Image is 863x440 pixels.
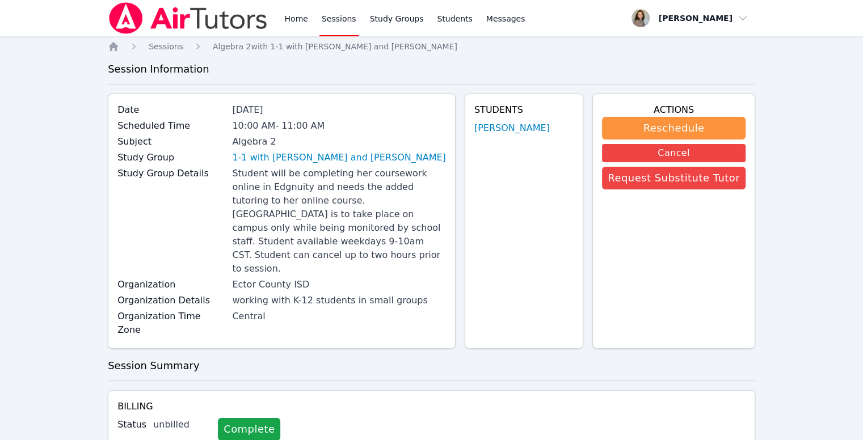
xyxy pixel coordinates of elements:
[602,103,746,117] h4: Actions
[117,135,225,149] label: Subject
[149,42,183,51] span: Sessions
[232,167,445,276] div: Student will be completing her coursework online in Edgnuity and needs the added tutoring to her ...
[474,103,574,117] h4: Students
[108,358,755,374] h3: Session Summary
[117,151,225,164] label: Study Group
[213,41,457,52] a: Algebra 2with 1-1 with [PERSON_NAME] and [PERSON_NAME]
[117,418,146,431] label: Status
[232,135,445,149] div: Algebra 2
[117,400,746,413] h4: Billing
[117,103,225,117] label: Date
[486,13,525,24] span: Messages
[213,42,457,51] span: Algebra 2 with 1-1 with [PERSON_NAME] and [PERSON_NAME]
[232,294,445,307] div: working with K-12 students in small groups
[602,167,746,189] button: Request Substitute Tutor
[108,41,755,52] nav: Breadcrumb
[232,119,445,133] div: 10:00 AM - 11:00 AM
[117,278,225,291] label: Organization
[108,61,755,77] h3: Session Information
[153,418,209,431] div: unbilled
[602,117,746,139] button: Reschedule
[232,151,445,164] a: 1-1 with [PERSON_NAME] and [PERSON_NAME]
[232,278,445,291] div: Ector County ISD
[117,294,225,307] label: Organization Details
[474,121,550,135] a: [PERSON_NAME]
[117,310,225,337] label: Organization Time Zone
[149,41,183,52] a: Sessions
[108,2,268,34] img: Air Tutors
[232,103,445,117] div: [DATE]
[232,310,445,323] div: Central
[602,144,746,162] button: Cancel
[117,119,225,133] label: Scheduled Time
[117,167,225,180] label: Study Group Details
